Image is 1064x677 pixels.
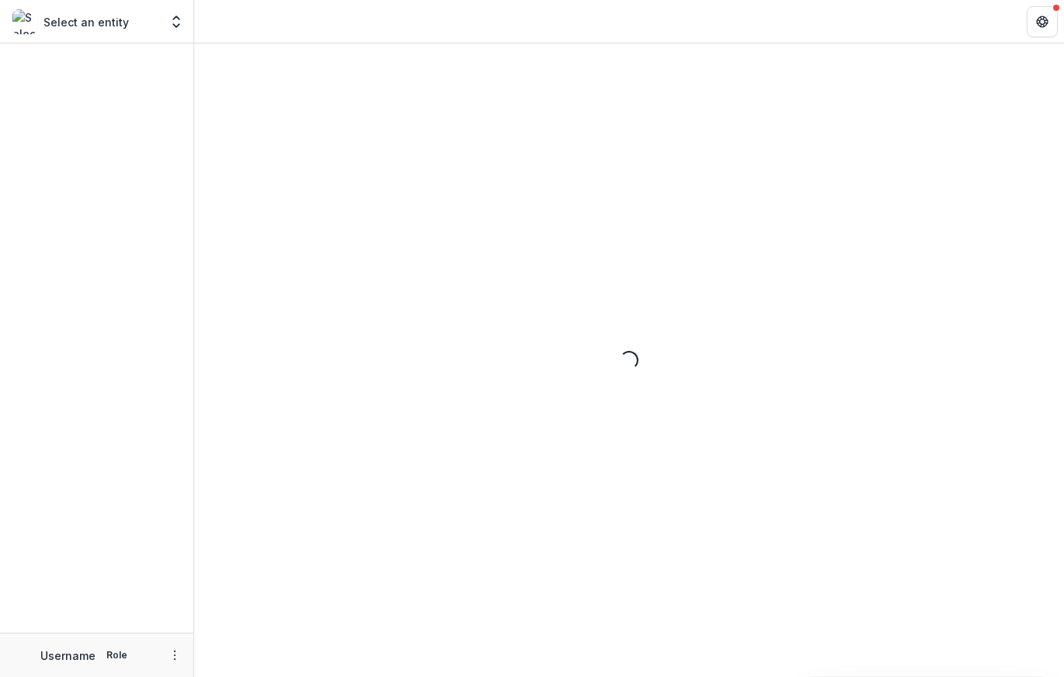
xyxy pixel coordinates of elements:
[43,14,129,30] p: Select an entity
[12,9,37,34] img: Select an entity
[165,6,187,37] button: Open entity switcher
[40,647,96,664] p: Username
[1027,6,1058,37] button: Get Help
[102,648,132,662] p: Role
[165,646,184,665] button: More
